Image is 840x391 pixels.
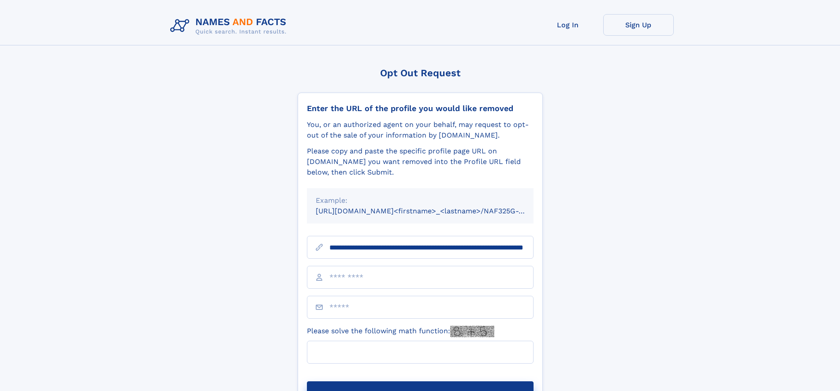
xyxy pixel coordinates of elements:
[307,146,534,178] div: Please copy and paste the specific profile page URL on [DOMAIN_NAME] you want removed into the Pr...
[298,67,543,78] div: Opt Out Request
[603,14,674,36] a: Sign Up
[307,119,534,141] div: You, or an authorized agent on your behalf, may request to opt-out of the sale of your informatio...
[533,14,603,36] a: Log In
[307,104,534,113] div: Enter the URL of the profile you would like removed
[316,195,525,206] div: Example:
[316,207,550,215] small: [URL][DOMAIN_NAME]<firstname>_<lastname>/NAF325G-xxxxxxxx
[167,14,294,38] img: Logo Names and Facts
[307,326,494,337] label: Please solve the following math function:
